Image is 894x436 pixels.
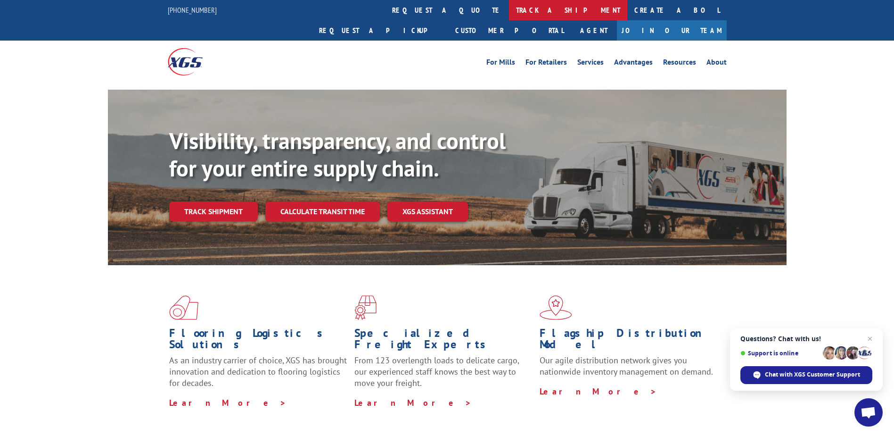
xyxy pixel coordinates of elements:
[169,327,347,355] h1: Flooring Logistics Solutions
[168,5,217,15] a: [PHONE_NUMBER]
[169,201,258,221] a: Track shipment
[740,366,872,384] span: Chat with XGS Customer Support
[265,201,380,222] a: Calculate transit time
[354,355,533,397] p: From 123 overlength loads to delicate cargo, our experienced staff knows the best way to move you...
[312,20,448,41] a: Request a pickup
[740,350,820,357] span: Support is online
[540,295,572,320] img: xgs-icon-flagship-distribution-model-red
[577,59,604,69] a: Services
[663,59,696,69] a: Resources
[169,126,506,183] b: Visibility, transparency, and control for your entire supply chain.
[169,355,347,388] span: As an industry carrier of choice, XGS has brought innovation and dedication to flooring logistics...
[354,295,377,320] img: xgs-icon-focused-on-flooring-red
[614,59,653,69] a: Advantages
[765,370,860,379] span: Chat with XGS Customer Support
[354,397,472,408] a: Learn More >
[486,59,515,69] a: For Mills
[540,355,713,377] span: Our agile distribution network gives you nationwide inventory management on demand.
[525,59,567,69] a: For Retailers
[854,398,883,427] a: Open chat
[617,20,727,41] a: Join Our Team
[169,397,287,408] a: Learn More >
[740,335,872,343] span: Questions? Chat with us!
[540,327,718,355] h1: Flagship Distribution Model
[387,201,468,222] a: XGS ASSISTANT
[354,327,533,355] h1: Specialized Freight Experts
[706,59,727,69] a: About
[540,386,657,397] a: Learn More >
[571,20,617,41] a: Agent
[448,20,571,41] a: Customer Portal
[169,295,198,320] img: xgs-icon-total-supply-chain-intelligence-red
